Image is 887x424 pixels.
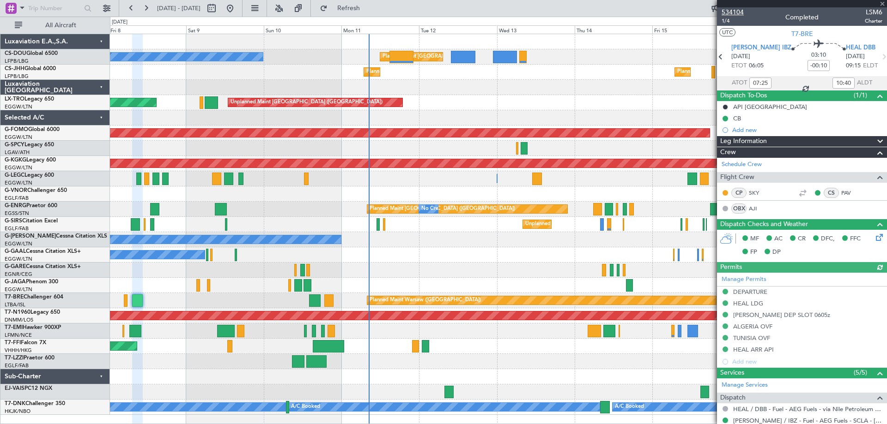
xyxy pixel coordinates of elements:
[731,188,747,198] div: CP
[366,65,512,79] div: Planned Maint [GEOGRAPHIC_DATA] ([GEOGRAPHIC_DATA])
[798,234,806,244] span: CR
[5,225,29,232] a: EGLF/FAB
[5,317,33,323] a: DNMM/LOS
[5,249,81,254] a: G-GAALCessna Citation XLS+
[28,1,81,15] input: Trip Number
[5,401,25,406] span: T7-DNK
[857,78,872,88] span: ALDT
[774,234,783,244] span: AC
[5,179,32,186] a: EGGW/LTN
[341,25,419,34] div: Mon 11
[5,142,54,148] a: G-SPCYLegacy 650
[5,127,60,132] a: G-FOMOGlobal 6000
[5,325,61,330] a: T7-EMIHawker 900XP
[722,160,762,169] a: Schedule Crew
[854,368,867,377] span: (5/5)
[720,368,744,378] span: Services
[5,355,24,361] span: T7-LZZI
[5,51,58,56] a: CS-DOUGlobal 6500
[5,149,30,156] a: LGAV/ATH
[157,4,200,12] span: [DATE] - [DATE]
[821,234,835,244] span: DFC,
[846,52,865,61] span: [DATE]
[5,66,56,72] a: CS-JHHGlobal 6000
[5,294,24,300] span: T7-BRE
[732,78,747,88] span: ATOT
[811,51,826,60] span: 03:10
[383,50,528,64] div: Planned Maint [GEOGRAPHIC_DATA] ([GEOGRAPHIC_DATA])
[575,25,652,34] div: Thu 14
[5,58,29,65] a: LFPB/LBG
[419,25,497,34] div: Tue 12
[5,279,58,285] a: G-JAGAPhenom 300
[421,202,443,216] div: No Crew
[731,43,791,53] span: [PERSON_NAME] IBZ
[720,219,808,230] span: Dispatch Checks and Weather
[109,25,186,34] div: Fri 8
[5,157,56,163] a: G-KGKGLegacy 600
[5,347,32,354] a: VHHH/HKG
[5,127,28,132] span: G-FOMO
[5,188,67,193] a: G-VNORChallenger 650
[5,310,60,315] a: T7-N1960Legacy 650
[5,325,23,330] span: T7-EMI
[5,157,26,163] span: G-KGKG
[722,381,768,390] a: Manage Services
[5,173,24,178] span: G-LEGC
[5,203,26,209] span: G-ENRG
[5,386,52,391] a: EJ-VAISPC12 NGX
[525,217,677,231] div: Unplanned Maint [GEOGRAPHIC_DATA] ([GEOGRAPHIC_DATA])
[112,18,128,26] div: [DATE]
[863,61,878,71] span: ELDT
[5,256,32,263] a: EGGW/LTN
[497,25,575,34] div: Wed 13
[264,25,341,34] div: Sun 10
[5,66,24,72] span: CS-JHH
[24,22,97,29] span: All Aircraft
[5,264,26,269] span: G-GARE
[5,401,65,406] a: T7-DNKChallenger 350
[5,408,30,415] a: HKJK/NBO
[5,195,29,202] a: EGLF/FAB
[5,103,32,110] a: EGGW/LTN
[749,189,770,197] a: SKY
[731,52,750,61] span: [DATE]
[5,386,24,391] span: EJ-VAIS
[750,234,759,244] span: MF
[615,400,644,414] div: A/C Booked
[5,51,26,56] span: CS-DOU
[720,393,746,403] span: Dispatch
[5,355,55,361] a: T7-LZZIPraetor 600
[850,234,861,244] span: FFC
[733,103,807,111] div: API [GEOGRAPHIC_DATA]
[231,96,383,109] div: Unplanned Maint [GEOGRAPHIC_DATA] ([GEOGRAPHIC_DATA])
[186,25,264,34] div: Sat 9
[749,204,770,213] a: AJI
[652,25,730,34] div: Fri 15
[733,405,882,413] a: HEAL / DBB - Fuel - AEG Fuels - via Nile Petroleum - HEAL
[720,136,767,147] span: Leg Information
[841,189,862,197] a: PAV
[370,202,515,216] div: Planned Maint [GEOGRAPHIC_DATA] ([GEOGRAPHIC_DATA])
[720,147,736,158] span: Crew
[5,310,30,315] span: T7-N1960
[865,7,882,17] span: LSM6
[772,248,781,257] span: DP
[731,203,747,214] div: OBX
[5,210,29,217] a: EGSS/STN
[5,188,27,193] span: G-VNOR
[5,142,24,148] span: G-SPCY
[785,12,819,22] div: Completed
[791,29,813,39] span: T7-BRE
[5,332,32,339] a: LFMN/NCE
[5,134,32,141] a: EGGW/LTN
[291,400,320,414] div: A/C Booked
[5,279,26,285] span: G-JAGA
[732,126,882,134] div: Add new
[5,173,54,178] a: G-LEGCLegacy 600
[5,96,24,102] span: LX-TRO
[865,17,882,25] span: Charter
[846,43,875,53] span: HEAL DBB
[824,188,839,198] div: CS
[677,65,823,79] div: Planned Maint [GEOGRAPHIC_DATA] ([GEOGRAPHIC_DATA])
